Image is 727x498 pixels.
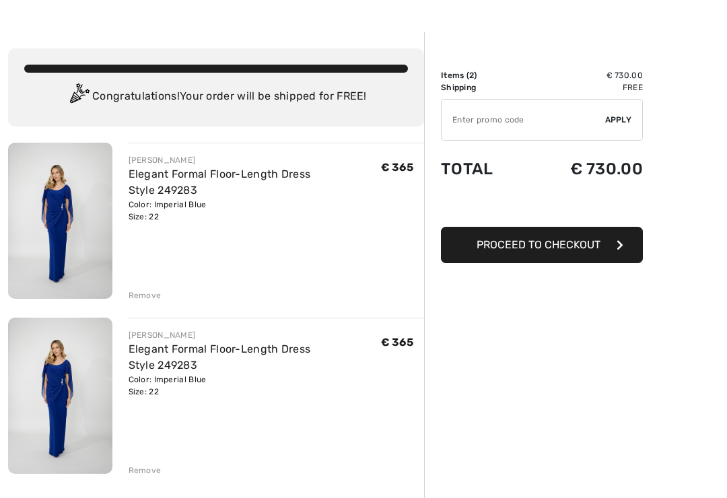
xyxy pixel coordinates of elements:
[8,143,112,299] img: Elegant Formal Floor-Length Dress Style 249283
[477,239,600,252] span: Proceed to Checkout
[381,162,414,174] span: € 365
[469,71,474,81] span: 2
[129,343,311,372] a: Elegant Formal Floor-Length Dress Style 249283
[605,114,632,127] span: Apply
[525,82,643,94] td: Free
[441,147,525,192] td: Total
[8,318,112,474] img: Elegant Formal Floor-Length Dress Style 249283
[441,82,525,94] td: Shipping
[129,199,381,223] div: Color: Imperial Blue Size: 22
[129,374,381,398] div: Color: Imperial Blue Size: 22
[525,70,643,82] td: € 730.00
[129,330,381,342] div: [PERSON_NAME]
[381,336,414,349] span: € 365
[129,155,381,167] div: [PERSON_NAME]
[441,192,643,223] iframe: PayPal
[129,168,311,197] a: Elegant Formal Floor-Length Dress Style 249283
[129,290,162,302] div: Remove
[24,84,408,111] div: Congratulations! Your order will be shipped for FREE!
[65,84,92,111] img: Congratulation2.svg
[525,147,643,192] td: € 730.00
[441,70,525,82] td: Items ( )
[442,100,605,141] input: Promo code
[129,465,162,477] div: Remove
[441,227,643,264] button: Proceed to Checkout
